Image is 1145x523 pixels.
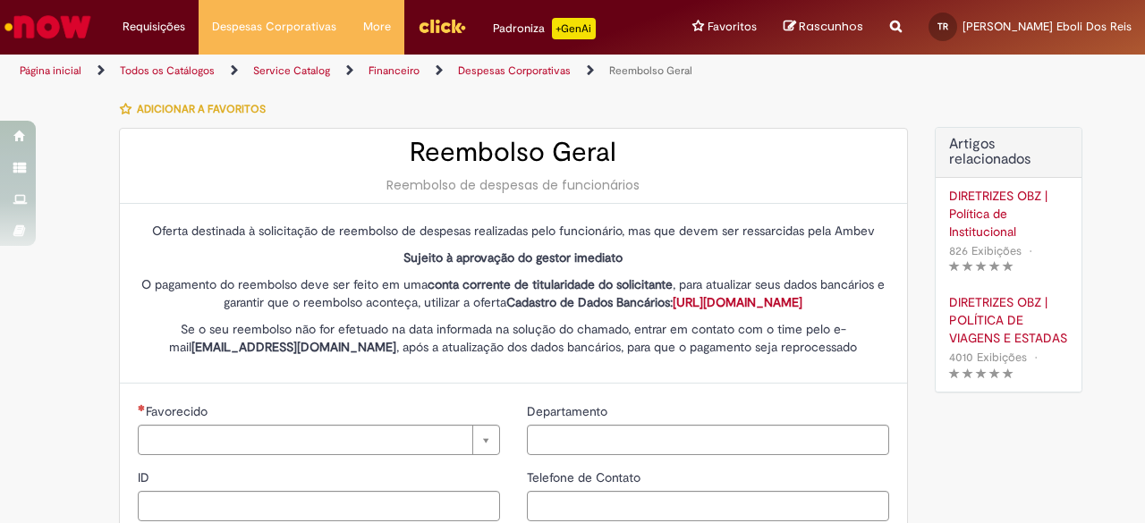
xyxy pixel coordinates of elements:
[963,19,1132,34] span: [PERSON_NAME] Eboli Dos Reis
[119,90,276,128] button: Adicionar a Favoritos
[673,294,802,310] a: [URL][DOMAIN_NAME]
[527,403,611,419] span: Departamento
[2,9,94,45] img: ServiceNow
[137,102,266,116] span: Adicionar a Favoritos
[527,491,889,521] input: Telefone de Contato
[458,63,571,78] a: Despesas Corporativas
[120,63,215,78] a: Todos os Catálogos
[146,403,211,419] span: Necessários - Favorecido
[506,294,802,310] strong: Cadastro de Dados Bancários:
[949,293,1068,347] a: DIRETRIZES OBZ | POLÍTICA DE VIAGENS E ESTADAS
[1025,239,1036,263] span: •
[253,63,330,78] a: Service Catalog
[138,176,889,194] div: Reembolso de despesas de funcionários
[13,55,750,88] ul: Trilhas de página
[949,137,1068,168] h3: Artigos relacionados
[138,138,889,167] h2: Reembolso Geral
[123,18,185,36] span: Requisições
[403,249,623,266] strong: Sujeito à aprovação do gestor imediato
[191,339,396,355] strong: [EMAIL_ADDRESS][DOMAIN_NAME]
[369,63,420,78] a: Financeiro
[428,276,673,292] strong: conta corrente de titularidade do solicitante
[138,469,153,485] span: ID
[418,13,466,39] img: click_logo_yellow_360x200.png
[949,350,1027,365] span: 4010 Exibições
[949,187,1068,240] a: DIRETRIZES OBZ | Política de Institucional
[493,18,596,39] div: Padroniza
[138,404,146,411] span: Necessários
[799,18,863,35] span: Rascunhos
[138,425,500,455] a: Limpar campo Favorecido
[138,275,889,311] p: O pagamento do reembolso deve ser feito em uma , para atualizar seus dados bancários e garantir q...
[527,469,644,485] span: Telefone de Contato
[609,63,692,78] a: Reembolso Geral
[937,21,948,32] span: TR
[363,18,391,36] span: More
[20,63,81,78] a: Página inicial
[1030,345,1041,369] span: •
[552,18,596,39] p: +GenAi
[949,243,1022,258] span: 826 Exibições
[138,491,500,521] input: ID
[784,19,863,36] a: Rascunhos
[708,18,757,36] span: Favoritos
[138,320,889,356] p: Se o seu reembolso não for efetuado na data informada na solução do chamado, entrar em contato co...
[138,222,889,240] p: Oferta destinada à solicitação de reembolso de despesas realizadas pelo funcionário, mas que deve...
[212,18,336,36] span: Despesas Corporativas
[527,425,889,455] input: Departamento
